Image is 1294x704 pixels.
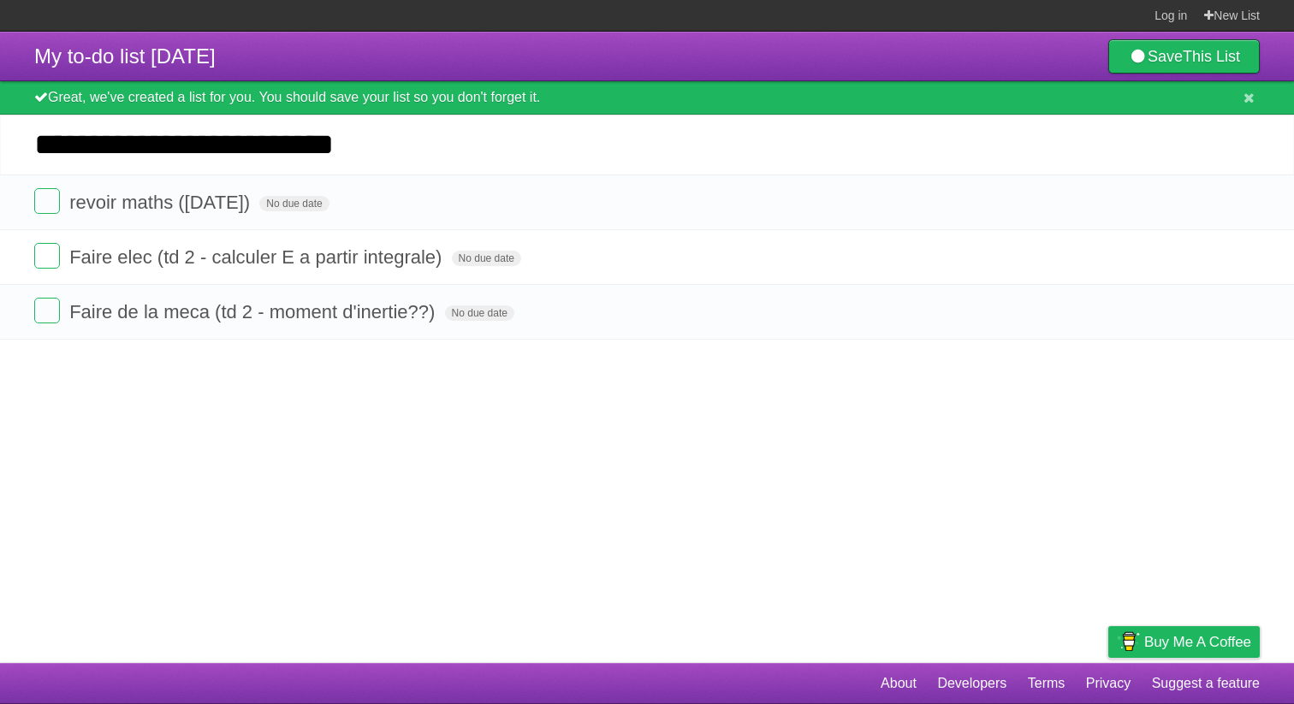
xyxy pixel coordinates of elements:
[452,251,521,266] span: No due date
[34,298,60,323] label: Done
[1117,627,1140,656] img: Buy me a coffee
[34,243,60,269] label: Done
[1086,667,1131,700] a: Privacy
[1152,667,1260,700] a: Suggest a feature
[1108,39,1260,74] a: SaveThis List
[1183,48,1240,65] b: This List
[69,246,446,268] span: Faire elec (td 2 - calculer E a partir integrale)
[34,188,60,214] label: Done
[1108,626,1260,658] a: Buy me a coffee
[69,192,254,213] span: revoir maths ([DATE])
[1028,667,1065,700] a: Terms
[1144,627,1251,657] span: Buy me a coffee
[259,196,329,211] span: No due date
[34,44,216,68] span: My to-do list [DATE]
[445,305,514,321] span: No due date
[937,667,1006,700] a: Developers
[881,667,917,700] a: About
[69,301,439,322] span: Faire de la meca (td 2 - moment d'inertie??)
